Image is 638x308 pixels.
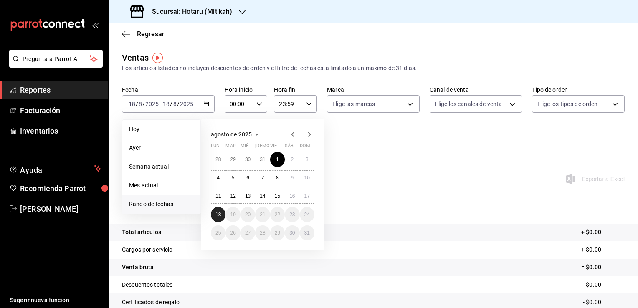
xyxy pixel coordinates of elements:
label: Fecha [122,87,215,93]
p: - $0.00 [583,298,625,307]
button: 21 de agosto de 2025 [255,207,270,222]
span: / [142,101,145,107]
abbr: 11 de agosto de 2025 [215,193,221,199]
button: Regresar [122,30,165,38]
abbr: 28 de agosto de 2025 [260,230,265,236]
span: Elige los tipos de orden [537,100,597,108]
p: Cargos por servicio [122,245,173,254]
p: = $0.00 [581,263,625,272]
abbr: 31 de julio de 2025 [260,157,265,162]
p: Descuentos totales [122,280,172,289]
abbr: 23 de agosto de 2025 [289,212,295,217]
abbr: 24 de agosto de 2025 [304,212,310,217]
abbr: 7 de agosto de 2025 [261,175,264,181]
p: - $0.00 [583,280,625,289]
button: 28 de agosto de 2025 [255,225,270,240]
button: 30 de agosto de 2025 [285,225,299,240]
abbr: 4 de agosto de 2025 [217,175,220,181]
span: Elige las marcas [332,100,375,108]
label: Marca [327,87,420,93]
div: Ventas [122,51,149,64]
abbr: 30 de agosto de 2025 [289,230,295,236]
p: Resumen [122,204,625,214]
span: Elige los canales de venta [435,100,502,108]
a: Pregunta a Parrot AI [6,61,103,69]
abbr: 17 de agosto de 2025 [304,193,310,199]
abbr: 2 de agosto de 2025 [291,157,294,162]
img: Tooltip marker [152,53,163,63]
button: 15 de agosto de 2025 [270,189,285,204]
abbr: domingo [300,143,310,152]
abbr: 25 de agosto de 2025 [215,230,221,236]
p: + $0.00 [581,245,625,254]
input: -- [173,101,177,107]
button: 5 de agosto de 2025 [225,170,240,185]
label: Hora fin [274,87,317,93]
button: 6 de agosto de 2025 [241,170,255,185]
abbr: 8 de agosto de 2025 [276,175,279,181]
abbr: 26 de agosto de 2025 [230,230,235,236]
abbr: 22 de agosto de 2025 [275,212,280,217]
button: 4 de agosto de 2025 [211,170,225,185]
button: 29 de julio de 2025 [225,152,240,167]
label: Tipo de orden [532,87,625,93]
button: 16 de agosto de 2025 [285,189,299,204]
span: Semana actual [129,162,194,171]
button: 31 de julio de 2025 [255,152,270,167]
abbr: 27 de agosto de 2025 [245,230,251,236]
span: Ayuda [20,164,91,174]
div: Los artículos listados no incluyen descuentos de orden y el filtro de fechas está limitado a un m... [122,64,625,73]
input: -- [162,101,170,107]
abbr: 1 de agosto de 2025 [276,157,279,162]
input: -- [128,101,136,107]
span: / [136,101,138,107]
abbr: 30 de julio de 2025 [245,157,251,162]
span: Sugerir nueva función [10,296,101,305]
span: / [170,101,172,107]
p: Total artículos [122,228,161,237]
abbr: 13 de agosto de 2025 [245,193,251,199]
button: 13 de agosto de 2025 [241,189,255,204]
abbr: martes [225,143,235,152]
abbr: 5 de agosto de 2025 [232,175,235,181]
button: 31 de agosto de 2025 [300,225,314,240]
label: Canal de venta [430,87,522,93]
button: 12 de agosto de 2025 [225,189,240,204]
abbr: 15 de agosto de 2025 [275,193,280,199]
button: 8 de agosto de 2025 [270,170,285,185]
span: Inventarios [20,125,101,136]
abbr: 14 de agosto de 2025 [260,193,265,199]
span: Reportes [20,84,101,96]
button: 27 de agosto de 2025 [241,225,255,240]
button: 9 de agosto de 2025 [285,170,299,185]
label: Hora inicio [225,87,268,93]
abbr: 19 de agosto de 2025 [230,212,235,217]
input: -- [138,101,142,107]
button: 3 de agosto de 2025 [300,152,314,167]
button: 22 de agosto de 2025 [270,207,285,222]
abbr: viernes [270,143,277,152]
button: 7 de agosto de 2025 [255,170,270,185]
span: Regresar [137,30,165,38]
abbr: 12 de agosto de 2025 [230,193,235,199]
button: 18 de agosto de 2025 [211,207,225,222]
span: [PERSON_NAME] [20,203,101,215]
abbr: sábado [285,143,294,152]
abbr: jueves [255,143,304,152]
span: Facturación [20,105,101,116]
span: Ayer [129,144,194,152]
abbr: 3 de agosto de 2025 [306,157,309,162]
span: Rango de fechas [129,200,194,209]
button: 25 de agosto de 2025 [211,225,225,240]
button: 14 de agosto de 2025 [255,189,270,204]
abbr: 28 de julio de 2025 [215,157,221,162]
button: 24 de agosto de 2025 [300,207,314,222]
input: ---- [145,101,159,107]
abbr: 10 de agosto de 2025 [304,175,310,181]
span: Pregunta a Parrot AI [23,55,90,63]
abbr: 20 de agosto de 2025 [245,212,251,217]
abbr: miércoles [241,143,248,152]
span: agosto de 2025 [211,131,252,138]
abbr: 31 de agosto de 2025 [304,230,310,236]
